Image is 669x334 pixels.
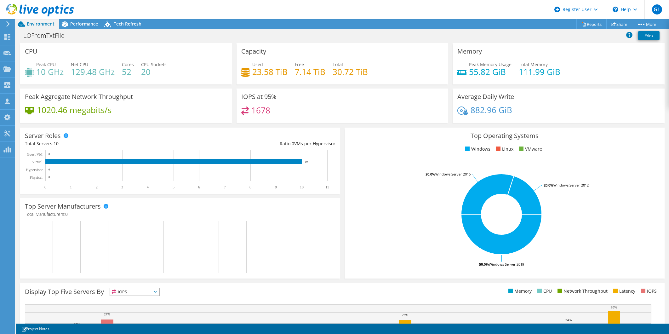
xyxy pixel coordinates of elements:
a: Share [606,19,632,29]
text: 0 [49,176,50,179]
tspan: Windows Server 2012 [553,183,589,187]
span: 0 [65,211,68,217]
span: Environment [27,21,54,27]
text: 5 [173,185,174,189]
text: 10 [305,160,308,163]
li: Windows [464,146,490,153]
div: Ratio: VMs per Hypervisor [180,140,335,147]
a: Print [638,31,660,40]
text: 9 [275,185,277,189]
h3: Memory [457,48,482,55]
h4: Total Manufacturers: [25,211,335,218]
text: 3 [121,185,123,189]
h4: 111.99 GiB [519,68,560,75]
text: 30% [611,305,617,309]
tspan: Windows Server 2019 [489,262,524,267]
text: 0 [49,168,50,171]
span: Used [252,61,263,67]
text: 27% [104,312,110,316]
span: 10 [54,141,59,147]
span: CPU Sockets [141,61,167,67]
tspan: 20.0% [544,183,553,187]
span: IOPS [110,288,159,296]
li: Network Throughput [556,288,608,295]
tspan: 30.0% [426,172,435,176]
li: VMware [517,146,542,153]
text: 22% [74,322,80,326]
text: 26% [402,313,408,317]
span: Total Memory [519,61,548,67]
h3: CPU [25,48,37,55]
li: IOPS [639,288,657,295]
h3: IOPS at 95% [241,93,277,100]
h4: 1020.46 megabits/s [37,107,111,113]
li: Memory [507,288,532,295]
a: More [632,19,661,29]
h3: Top Operating Systems [349,132,660,139]
h4: 7.14 TiB [295,68,325,75]
h3: Server Roles [25,132,61,139]
h4: 30.72 TiB [333,68,368,75]
span: Peak Memory Usage [469,61,512,67]
text: 24% [565,318,572,322]
h4: 52 [122,68,134,75]
span: Tech Refresh [114,21,141,27]
text: 1 [70,185,72,189]
h4: 882.96 GiB [471,107,512,113]
h3: Capacity [241,48,266,55]
text: Guest VM [27,152,43,157]
h4: 10 GHz [36,68,64,75]
span: Net CPU [71,61,88,67]
span: Performance [70,21,98,27]
tspan: 50.0% [479,262,489,267]
span: Cores [122,61,134,67]
h3: Top Server Manufacturers [25,203,101,210]
h4: 23.58 TiB [252,68,288,75]
text: 0 [49,153,50,156]
h3: Average Daily Write [457,93,514,100]
text: 0 [44,185,46,189]
text: 11 [325,185,329,189]
text: 8 [249,185,251,189]
tspan: Windows Server 2016 [435,172,471,176]
span: Free [295,61,304,67]
span: 0 [292,141,294,147]
text: Physical [30,175,43,180]
text: 7 [224,185,226,189]
h4: 129.48 GHz [71,68,115,75]
div: Total Servers: [25,140,180,147]
a: Reports [576,19,607,29]
h4: 55.82 GiB [469,68,512,75]
text: Virtual [32,160,43,164]
h1: LOFromTxtFile [20,32,74,39]
text: 6 [198,185,200,189]
h3: Peak Aggregate Network Throughput [25,93,133,100]
h4: 1678 [251,107,270,114]
h4: 20 [141,68,167,75]
span: Peak CPU [36,61,56,67]
svg: \n [613,7,618,12]
text: 4 [147,185,149,189]
li: Linux [495,146,513,153]
a: Project Notes [17,325,54,333]
text: 10 [300,185,304,189]
li: Latency [612,288,635,295]
span: GL [652,4,662,14]
text: Hypervisor [26,168,43,172]
span: Total [333,61,343,67]
li: CPU [536,288,552,295]
text: 2 [96,185,98,189]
